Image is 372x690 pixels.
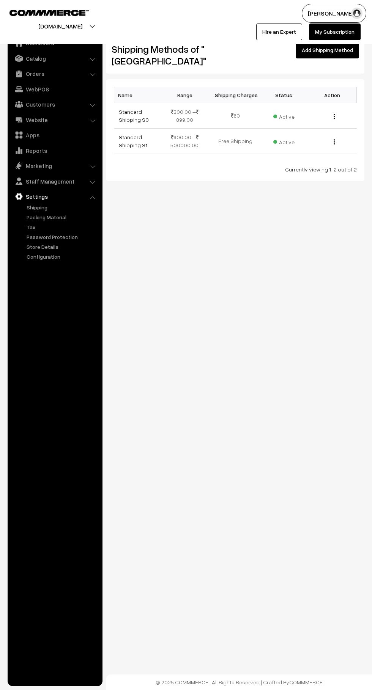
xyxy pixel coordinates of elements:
[25,233,100,241] a: Password Protection
[9,113,100,127] a: Website
[114,165,357,173] div: Currently viewing 1-2 out of 2
[114,87,163,103] th: Name
[112,43,230,67] h2: Shipping Methods of "[GEOGRAPHIC_DATA]"
[9,174,100,188] a: Staff Management
[119,134,147,148] a: Standard Shipping S1
[334,139,335,144] img: Menu
[12,17,109,36] button: [DOMAIN_NAME]
[211,128,260,154] td: Free Shipping
[25,253,100,261] a: Configuration
[273,136,295,146] span: Active
[308,87,357,103] th: Action
[162,87,211,103] th: Range
[9,97,100,111] a: Customers
[9,144,100,157] a: Reports
[25,223,100,231] a: Tax
[302,4,366,23] button: [PERSON_NAME]…
[256,24,302,40] a: Hire an Expert
[9,190,100,203] a: Settings
[351,8,363,19] img: user
[25,243,100,251] a: Store Details
[211,103,260,128] td: 60
[334,114,335,119] img: Menu
[119,108,149,123] a: Standard Shipping S0
[9,10,89,16] img: COMMMERCE
[9,128,100,142] a: Apps
[9,67,100,80] a: Orders
[211,87,260,103] th: Shipping Charges
[9,159,100,173] a: Marketing
[9,8,76,17] a: COMMMERCE
[162,128,211,154] td: 900.00 – 500000.00
[25,213,100,221] a: Packing Material
[162,103,211,128] td: 300.00 – 899.00
[106,674,372,690] footer: © 2025 COMMMERCE | All Rights Reserved | Crafted By
[296,42,359,58] a: Add Shipping Method
[260,87,308,103] th: Status
[289,679,323,685] a: COMMMERCE
[309,24,361,40] a: My Subscription
[9,52,100,65] a: Catalog
[25,203,100,211] a: Shipping
[9,82,100,96] a: WebPOS
[273,111,295,121] span: Active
